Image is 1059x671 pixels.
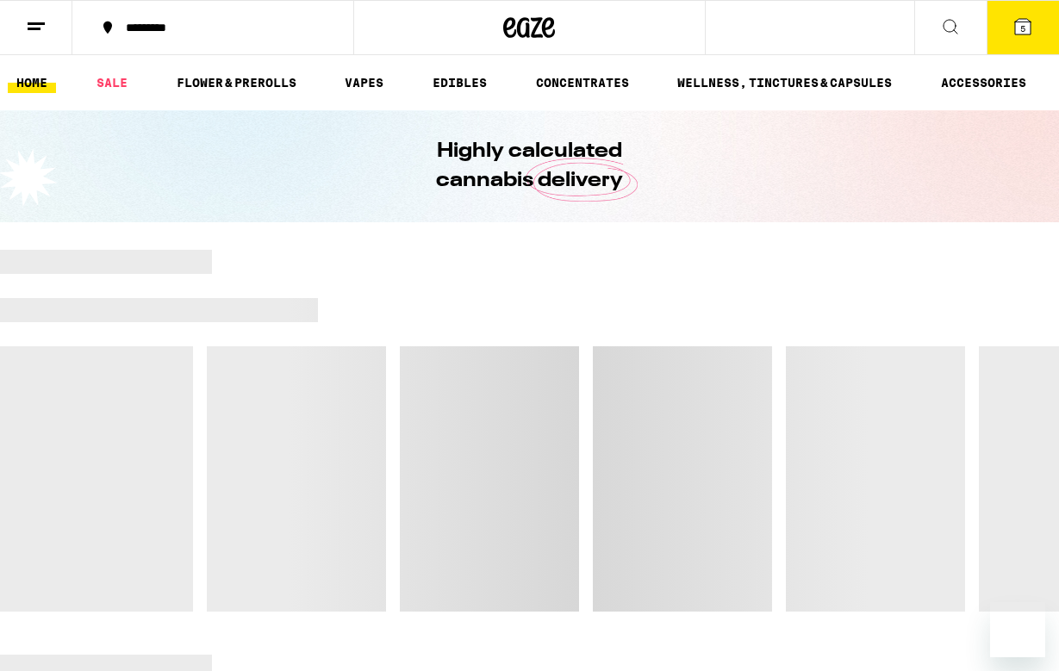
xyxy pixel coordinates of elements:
a: EDIBLES [424,72,495,93]
a: ACCESSORIES [932,72,1035,93]
span: 5 [1020,23,1025,34]
button: 5 [987,1,1059,54]
a: CONCENTRATES [527,72,638,93]
h1: Highly calculated cannabis delivery [388,137,672,196]
a: VAPES [336,72,392,93]
iframe: Button to launch messaging window [990,602,1045,657]
a: FLOWER & PREROLLS [168,72,305,93]
a: WELLNESS, TINCTURES & CAPSULES [669,72,900,93]
a: SALE [88,72,136,93]
a: HOME [8,72,56,93]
